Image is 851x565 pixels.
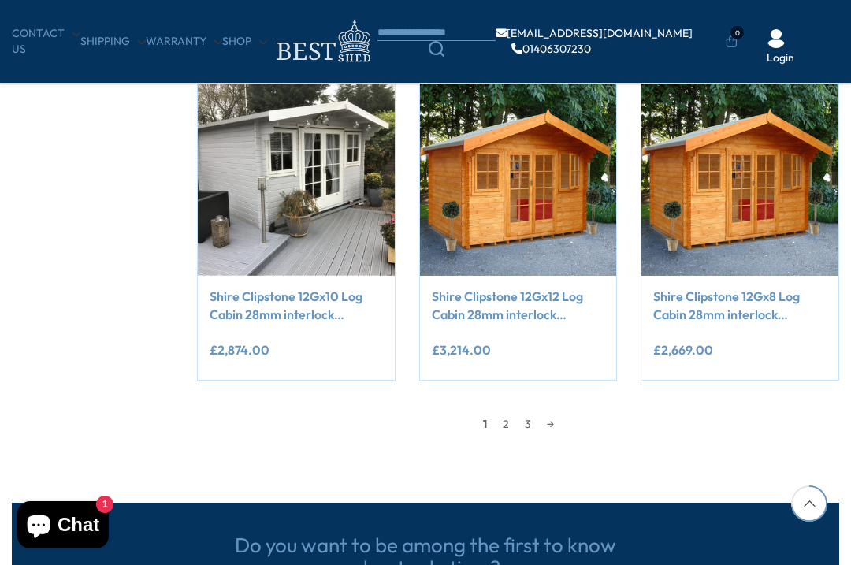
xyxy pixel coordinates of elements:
[475,412,495,436] span: 1
[80,34,146,50] a: Shipping
[420,79,617,276] img: Shire Clipstone 12Gx12 Log Cabin 28mm interlock cladding - Best Shed
[432,288,605,323] a: Shire Clipstone 12Gx12 Log Cabin 28mm interlock cladding
[653,288,827,323] a: Shire Clipstone 12Gx8 Log Cabin 28mm interlock cladding
[641,79,838,276] img: Shire Clipstone 12Gx8 Log Cabin 28mm interlock cladding - Best Shed
[13,501,113,552] inbox-online-store-chat: Shopify online store chat
[12,26,80,57] a: CONTACT US
[432,344,491,356] ins: £3,214.00
[198,79,395,276] img: Shire Clipstone 12Gx10 Log Cabin 28mm interlock cladding - Best Shed
[377,41,496,57] a: Search
[511,43,591,54] a: 01406307230
[767,50,794,66] a: Login
[222,34,267,50] a: Shop
[146,34,222,50] a: Warranty
[495,412,517,436] a: 2
[210,344,269,356] ins: £2,874.00
[539,412,562,436] a: →
[267,16,377,67] img: logo
[730,26,744,39] span: 0
[210,288,383,323] a: Shire Clipstone 12Gx10 Log Cabin 28mm interlock cladding
[767,29,786,48] img: User Icon
[653,344,713,356] ins: £2,669.00
[496,28,693,39] a: [EMAIL_ADDRESS][DOMAIN_NAME]
[726,34,738,50] a: 0
[517,412,539,436] a: 3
